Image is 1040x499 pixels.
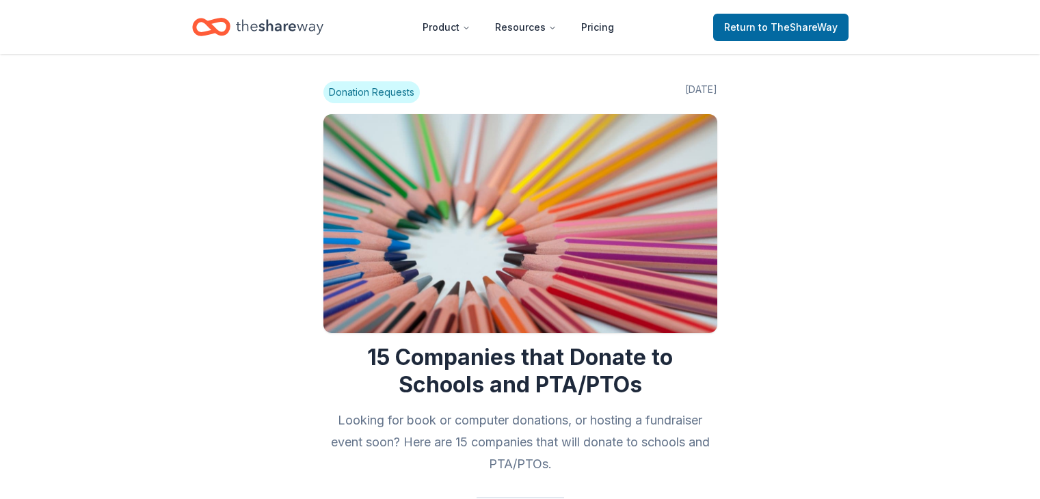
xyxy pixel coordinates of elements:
[570,14,625,41] a: Pricing
[323,409,717,475] h2: Looking for book or computer donations, or hosting a fundraiser event soon? Here are 15 companies...
[412,14,481,41] button: Product
[484,14,568,41] button: Resources
[758,21,838,33] span: to TheShareWay
[192,11,323,43] a: Home
[724,19,838,36] span: Return
[412,11,625,43] nav: Main
[323,114,717,333] img: Image for 15 Companies that Donate to Schools and PTA/PTOs
[323,344,717,399] h1: 15 Companies that Donate to Schools and PTA/PTOs
[713,14,849,41] a: Returnto TheShareWay
[323,81,420,103] span: Donation Requests
[685,81,717,103] span: [DATE]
